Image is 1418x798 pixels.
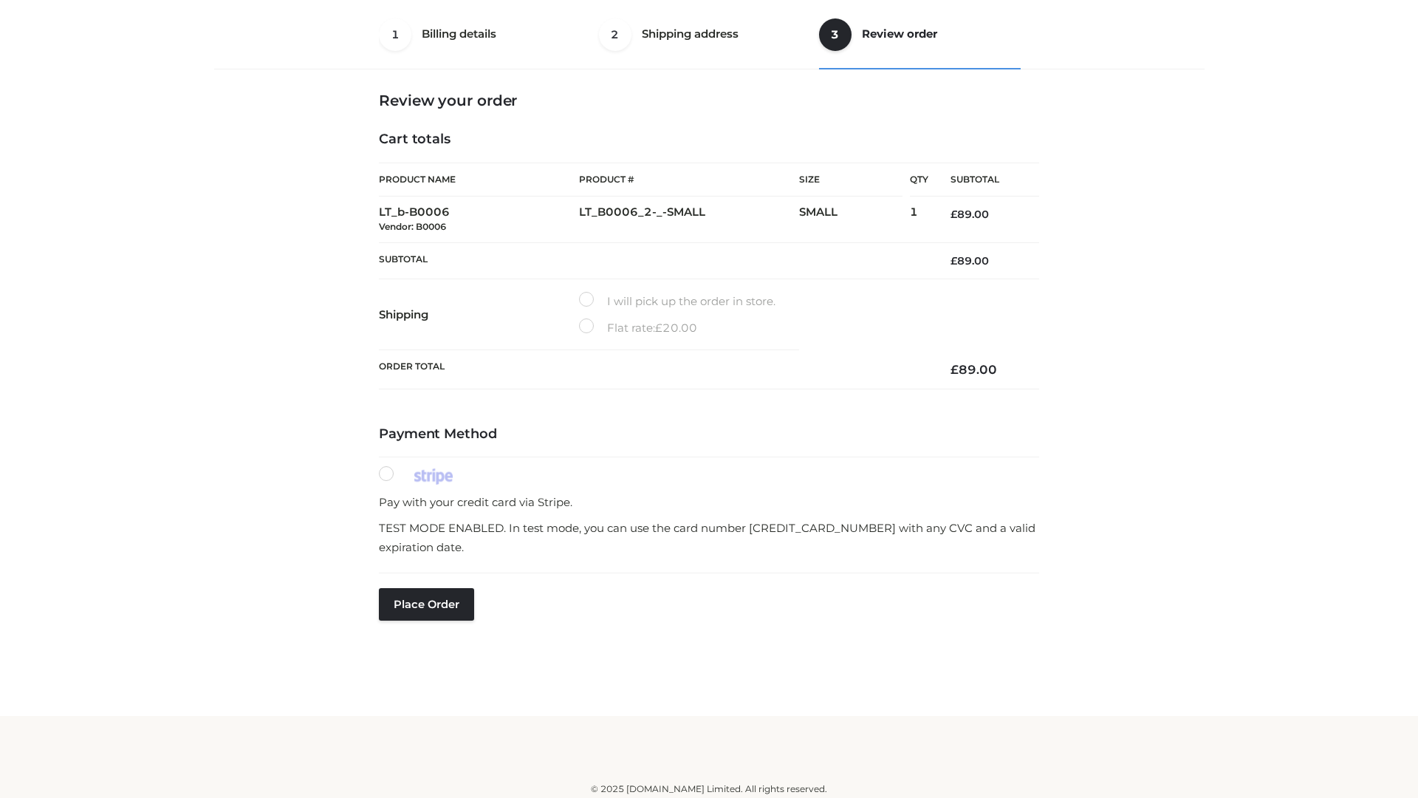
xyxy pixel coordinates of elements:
div: © 2025 [DOMAIN_NAME] Limited. All rights reserved. [219,782,1199,797]
th: Shipping [379,279,579,350]
small: Vendor: B0006 [379,221,446,232]
th: Subtotal [928,163,1039,197]
td: 1 [910,197,928,243]
td: LT_B0006_2-_-SMALL [579,197,799,243]
span: £ [951,362,959,377]
label: I will pick up the order in store. [579,292,775,311]
th: Qty [910,163,928,197]
h3: Review your order [379,92,1039,109]
bdi: 89.00 [951,362,997,377]
bdi: 89.00 [951,254,989,267]
th: Product # [579,163,799,197]
th: Subtotal [379,242,928,279]
p: Pay with your credit card via Stripe. [379,493,1039,512]
label: Flat rate: [579,318,697,338]
span: £ [655,321,662,335]
h4: Payment Method [379,426,1039,443]
td: LT_b-B0006 [379,197,579,243]
th: Order Total [379,350,928,389]
th: Product Name [379,163,579,197]
th: Size [799,163,902,197]
span: £ [951,254,957,267]
p: TEST MODE ENABLED. In test mode, you can use the card number [CREDIT_CARD_NUMBER] with any CVC an... [379,519,1039,556]
td: SMALL [799,197,910,243]
button: Place order [379,588,474,621]
bdi: 20.00 [655,321,697,335]
span: £ [951,208,957,221]
bdi: 89.00 [951,208,989,221]
h4: Cart totals [379,132,1039,148]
